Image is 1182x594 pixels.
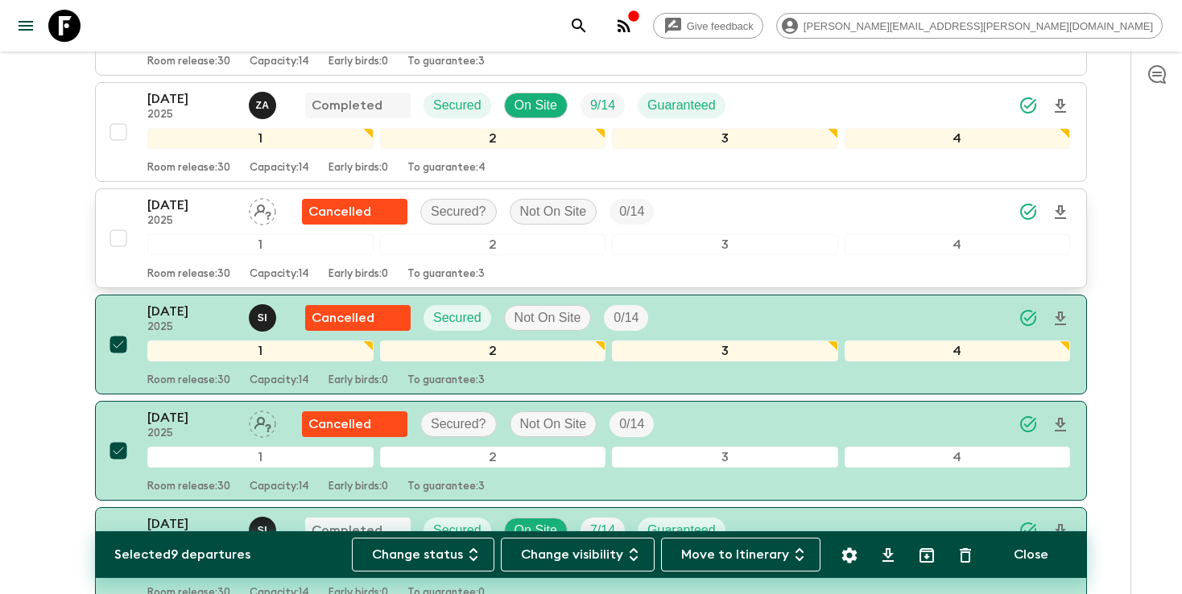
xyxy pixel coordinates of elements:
[1019,308,1038,328] svg: Synced Successfully
[258,311,268,324] p: S I
[250,268,309,281] p: Capacity: 14
[610,411,654,437] div: Trip Fill
[1051,97,1070,116] svg: Download Onboarding
[250,56,309,68] p: Capacity: 14
[1019,521,1038,540] svg: Synced Successfully
[147,268,230,281] p: Room release: 30
[433,308,481,328] p: Secured
[604,305,648,331] div: Trip Fill
[10,10,42,42] button: menu
[420,411,497,437] div: Secured?
[249,304,279,332] button: SI
[612,128,838,149] div: 3
[1051,415,1070,435] svg: Download Onboarding
[250,481,309,493] p: Capacity: 14
[424,518,491,543] div: Secured
[329,162,388,175] p: Early birds: 0
[380,234,606,255] div: 2
[590,521,615,540] p: 7 / 14
[647,96,716,115] p: Guaranteed
[407,374,485,387] p: To guarantee: 3
[380,447,606,468] div: 2
[249,203,276,216] span: Assign pack leader
[845,447,1071,468] div: 4
[661,538,820,571] button: Move to Itinerary
[647,521,716,540] p: Guaranteed
[312,521,382,540] p: Completed
[504,518,568,543] div: On Site
[147,447,374,468] div: 1
[431,415,486,434] p: Secured?
[433,521,481,540] p: Secured
[308,415,371,434] p: Cancelled
[504,305,592,331] div: Not On Site
[380,340,606,361] div: 2
[114,545,250,564] p: Selected 9 departures
[504,93,568,118] div: On Site
[147,234,374,255] div: 1
[147,321,236,334] p: 2025
[590,96,615,115] p: 9 / 14
[329,56,388,68] p: Early birds: 0
[1051,203,1070,222] svg: Download Onboarding
[619,415,644,434] p: 0 / 14
[147,427,236,440] p: 2025
[653,13,763,39] a: Give feedback
[308,202,371,221] p: Cancelled
[424,93,491,118] div: Secured
[515,521,557,540] p: On Site
[872,539,904,571] button: Download CSV
[312,308,374,328] p: Cancelled
[431,202,486,221] p: Secured?
[1019,415,1038,434] svg: Synced Successfully
[147,109,236,122] p: 2025
[1019,202,1038,221] svg: Synced Successfully
[845,234,1071,255] div: 4
[147,514,236,534] p: [DATE]
[1019,96,1038,115] svg: Synced Successfully
[845,340,1071,361] div: 4
[249,522,279,534] span: Said Isouktan
[845,128,1071,149] div: 4
[501,538,655,571] button: Change visibility
[581,93,625,118] div: Trip Fill
[147,56,230,68] p: Room release: 30
[95,188,1087,288] button: [DATE]2025Assign pack leaderFlash Pack cancellationSecured?Not On SiteTrip Fill1234Room release:3...
[612,447,838,468] div: 3
[619,202,644,221] p: 0 / 14
[147,302,236,321] p: [DATE]
[614,308,639,328] p: 0 / 14
[911,539,943,571] button: Archive (Completed, Cancelled or Unsynced Departures only)
[433,96,481,115] p: Secured
[563,10,595,42] button: search adventures
[147,408,236,427] p: [DATE]
[147,215,236,228] p: 2025
[380,128,606,149] div: 2
[250,374,309,387] p: Capacity: 14
[329,374,388,387] p: Early birds: 0
[949,539,982,571] button: Delete
[305,305,411,331] div: Flash Pack cancellation
[147,89,236,109] p: [DATE]
[249,309,279,322] span: Said Isouktan
[407,481,485,493] p: To guarantee: 3
[612,234,838,255] div: 3
[520,202,587,221] p: Not On Site
[520,415,587,434] p: Not On Site
[420,199,497,225] div: Secured?
[147,196,236,215] p: [DATE]
[147,374,230,387] p: Room release: 30
[510,411,597,437] div: Not On Site
[510,199,597,225] div: Not On Site
[95,82,1087,182] button: [DATE]2025Zakaria AchahriCompletedSecuredOn SiteTrip FillGuaranteed1234Room release:30Capacity:14...
[147,340,374,361] div: 1
[515,96,557,115] p: On Site
[1051,309,1070,328] svg: Download Onboarding
[147,128,374,149] div: 1
[95,295,1087,394] button: [DATE]2025Said IsouktanFlash Pack cancellationSecuredNot On SiteTrip Fill1234Room release:30Capac...
[352,538,494,571] button: Change status
[312,96,382,115] p: Completed
[147,162,230,175] p: Room release: 30
[994,538,1068,571] button: Close
[424,305,491,331] div: Secured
